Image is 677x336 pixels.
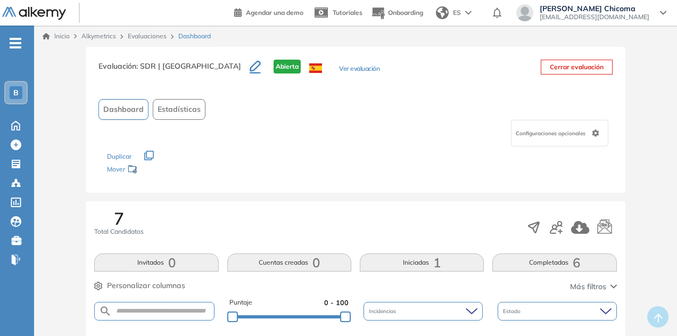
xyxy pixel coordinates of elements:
span: Duplicar [107,152,131,160]
img: world [436,6,449,19]
div: Incidencias [364,302,483,321]
span: Incidencias [369,307,398,315]
span: 0 - 100 [324,298,349,308]
button: Más filtros [570,281,617,292]
button: Onboarding [371,2,423,24]
h3: Evaluación [98,60,250,82]
span: Agendar una demo [246,9,303,17]
span: B [13,88,19,97]
button: Dashboard [98,99,148,120]
span: ES [453,8,461,18]
span: Dashboard [178,31,211,41]
a: Inicio [43,31,70,41]
div: Mover [107,160,213,180]
a: Evaluaciones [128,32,167,40]
button: Invitados0 [94,253,218,272]
span: [PERSON_NAME] Chicoma [540,4,649,13]
span: Estado [503,307,523,315]
span: Total Candidatos [94,227,144,236]
span: Onboarding [388,9,423,17]
img: arrow [465,11,472,15]
span: 7 [114,210,124,227]
span: Abierta [274,60,301,73]
span: Configuraciones opcionales [516,129,588,137]
span: Tutoriales [333,9,362,17]
button: Cuentas creadas0 [227,253,351,272]
span: [EMAIL_ADDRESS][DOMAIN_NAME] [540,13,649,21]
button: Personalizar columnas [94,280,185,291]
div: Configuraciones opcionales [511,120,608,146]
img: SEARCH_ALT [99,305,112,318]
span: Puntaje [229,298,252,308]
img: Logo [2,7,66,20]
button: Ver evaluación [339,64,379,75]
span: Personalizar columnas [107,280,185,291]
img: ESP [309,63,322,73]
span: Alkymetrics [81,32,116,40]
span: Dashboard [103,104,144,115]
span: Estadísticas [158,104,201,115]
div: Estado [498,302,617,321]
button: Estadísticas [153,99,205,120]
button: Cerrar evaluación [541,60,613,75]
a: Agendar una demo [234,5,303,18]
span: : SDR | [GEOGRAPHIC_DATA] [136,61,241,71]
i: - [10,42,21,44]
button: Completadas6 [492,253,616,272]
button: Iniciadas1 [360,253,484,272]
span: Más filtros [570,281,606,292]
